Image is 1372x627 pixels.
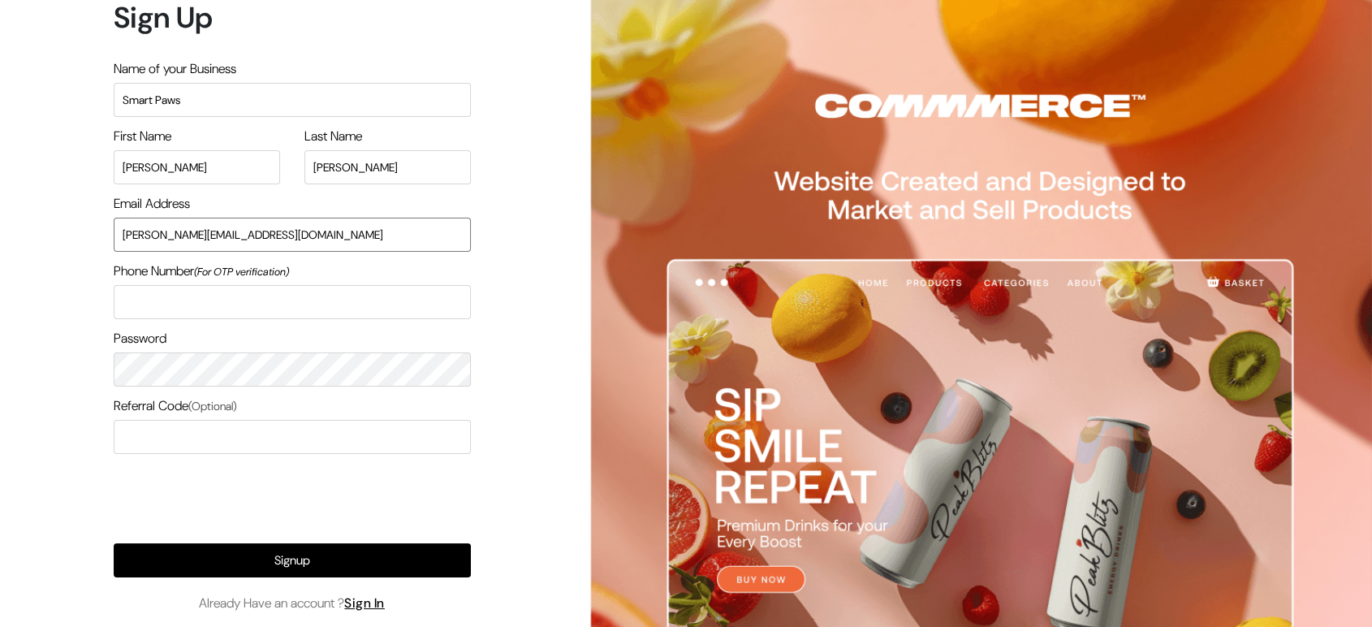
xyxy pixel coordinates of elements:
a: Sign In [344,595,385,612]
span: Already Have an account ? [199,594,385,613]
label: Last Name [304,127,362,146]
label: Password [114,329,166,348]
span: (Optional) [188,399,237,413]
label: Email Address [114,194,190,214]
label: First Name [114,127,171,146]
label: Phone Number [114,262,289,281]
label: Referral Code [114,396,237,416]
i: (For OTP verification) [194,265,289,279]
label: Name of your Business [114,59,236,79]
button: Signup [114,543,471,577]
iframe: reCAPTCHA [169,464,416,527]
